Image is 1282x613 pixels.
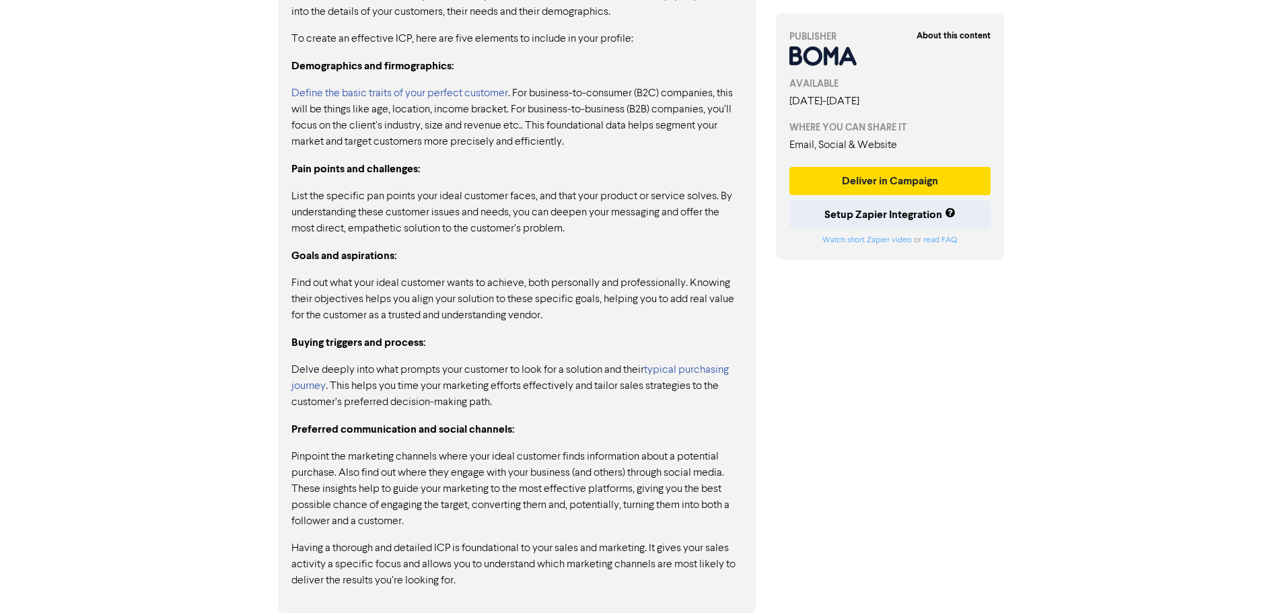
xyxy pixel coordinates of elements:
[291,249,397,262] strong: Goals and aspirations:
[291,85,742,150] p: . For business-to-consumer (B2C) companies, this will be things like age, location, income bracke...
[291,31,742,47] p: To create an effective ICP, here are five elements to include in your profile:
[291,59,454,73] strong: Demographics and firmographics:
[917,30,991,41] strong: About this content
[923,236,957,244] a: read FAQ
[789,94,991,110] div: [DATE] - [DATE]
[789,234,991,246] div: or
[291,336,426,349] strong: Buying triggers and process:
[291,540,742,589] p: Having a thorough and detailed ICP is foundational to your sales and marketing. It gives your sal...
[291,362,742,410] p: Delve deeply into what prompts your customer to look for a solution and their . This helps you ti...
[789,167,991,195] button: Deliver in Campaign
[789,201,991,229] button: Setup Zapier Integration
[789,77,991,91] div: AVAILABLE
[291,423,515,436] strong: Preferred communication and social channels:
[291,88,508,99] a: Define the basic traits of your perfect customer
[789,120,991,135] div: WHERE YOU CAN SHARE IT
[822,236,912,244] a: Watch short Zapier video
[789,137,991,153] div: Email, Social & Website
[789,30,991,44] div: PUBLISHER
[291,449,742,530] p: Pinpoint the marketing channels where your ideal customer finds information about a potential pur...
[291,162,421,176] strong: Pain points and challenges:
[291,275,742,324] p: Find out what your ideal customer wants to achieve, both personally and professionally. Knowing t...
[1215,548,1282,613] iframe: Chat Widget
[291,188,742,237] p: List the specific pan points your ideal customer faces, and that your product or service solves. ...
[291,365,729,392] a: typical purchasing journey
